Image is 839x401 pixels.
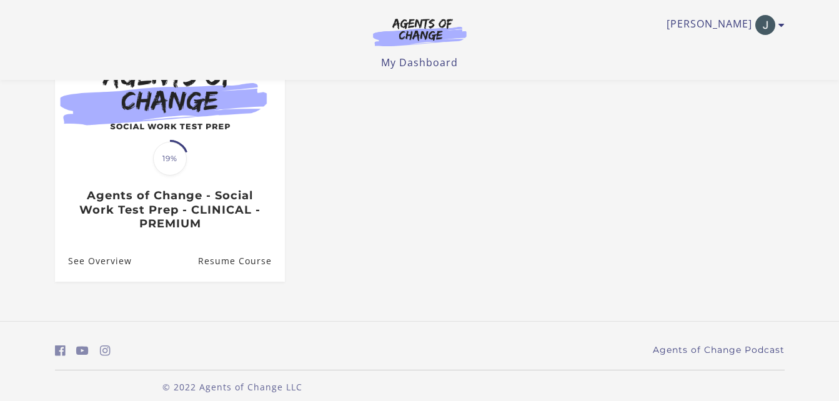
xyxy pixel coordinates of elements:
[55,342,66,360] a: https://www.facebook.com/groups/aswbtestprep (Open in a new window)
[653,344,785,357] a: Agents of Change Podcast
[197,240,284,281] a: Agents of Change - Social Work Test Prep - CLINICAL - PREMIUM: Resume Course
[68,189,271,231] h3: Agents of Change - Social Work Test Prep - CLINICAL - PREMIUM
[55,240,132,281] a: Agents of Change - Social Work Test Prep - CLINICAL - PREMIUM: See Overview
[667,15,778,35] a: Toggle menu
[381,56,458,69] a: My Dashboard
[55,345,66,357] i: https://www.facebook.com/groups/aswbtestprep (Open in a new window)
[100,345,111,357] i: https://www.instagram.com/agentsofchangeprep/ (Open in a new window)
[76,342,89,360] a: https://www.youtube.com/c/AgentsofChangeTestPrepbyMeaganMitchell (Open in a new window)
[55,380,410,394] p: © 2022 Agents of Change LLC
[76,345,89,357] i: https://www.youtube.com/c/AgentsofChangeTestPrepbyMeaganMitchell (Open in a new window)
[100,342,111,360] a: https://www.instagram.com/agentsofchangeprep/ (Open in a new window)
[360,17,480,46] img: Agents of Change Logo
[153,142,187,176] span: 19%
